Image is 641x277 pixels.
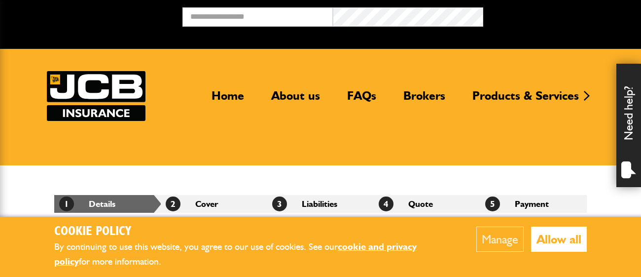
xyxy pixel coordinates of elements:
[54,224,446,239] h2: Cookie Policy
[374,195,480,213] li: Quote
[465,88,586,111] a: Products & Services
[54,195,161,213] li: Details
[531,227,587,252] button: Allow all
[476,227,524,252] button: Manage
[166,197,180,211] span: 2
[483,7,634,23] button: Broker Login
[396,88,453,111] a: Brokers
[204,88,251,111] a: Home
[480,195,587,213] li: Payment
[54,239,446,270] p: By continuing to use this website, you agree to our use of cookies. See our for more information.
[267,195,374,213] li: Liabilities
[485,197,500,211] span: 5
[616,64,641,187] div: Need help?
[59,197,74,211] span: 1
[272,197,287,211] span: 3
[161,195,267,213] li: Cover
[379,197,393,211] span: 4
[264,88,327,111] a: About us
[47,71,145,121] img: JCB Insurance Services logo
[340,88,384,111] a: FAQs
[47,71,145,121] a: JCB Insurance Services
